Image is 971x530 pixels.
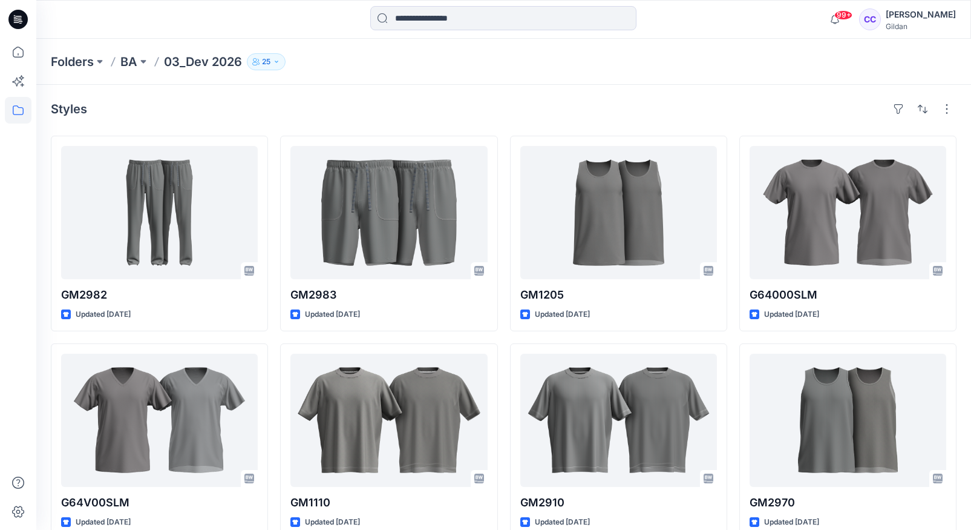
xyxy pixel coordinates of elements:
[262,55,270,68] p: 25
[61,287,258,303] p: GM2982
[535,308,590,321] p: Updated [DATE]
[750,354,946,487] a: GM2970
[290,494,487,511] p: GM1110
[750,146,946,279] a: G64000SLM
[886,22,956,31] div: Gildan
[520,494,717,511] p: GM2910
[61,146,258,279] a: GM2982
[750,287,946,303] p: G64000SLM
[61,494,258,511] p: G64V00SLM
[247,53,286,70] button: 25
[76,308,131,321] p: Updated [DATE]
[120,53,137,70] a: BA
[764,308,819,321] p: Updated [DATE]
[290,146,487,279] a: GM2983
[51,53,94,70] a: Folders
[51,102,87,116] h4: Styles
[290,354,487,487] a: GM1110
[164,53,242,70] p: 03_Dev 2026
[834,10,852,20] span: 99+
[520,146,717,279] a: GM1205
[61,354,258,487] a: G64V00SLM
[520,287,717,303] p: GM1205
[764,516,819,529] p: Updated [DATE]
[535,516,590,529] p: Updated [DATE]
[886,7,956,22] div: [PERSON_NAME]
[859,8,881,30] div: CC
[290,287,487,303] p: GM2983
[520,354,717,487] a: GM2910
[305,308,360,321] p: Updated [DATE]
[305,516,360,529] p: Updated [DATE]
[76,516,131,529] p: Updated [DATE]
[750,494,946,511] p: GM2970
